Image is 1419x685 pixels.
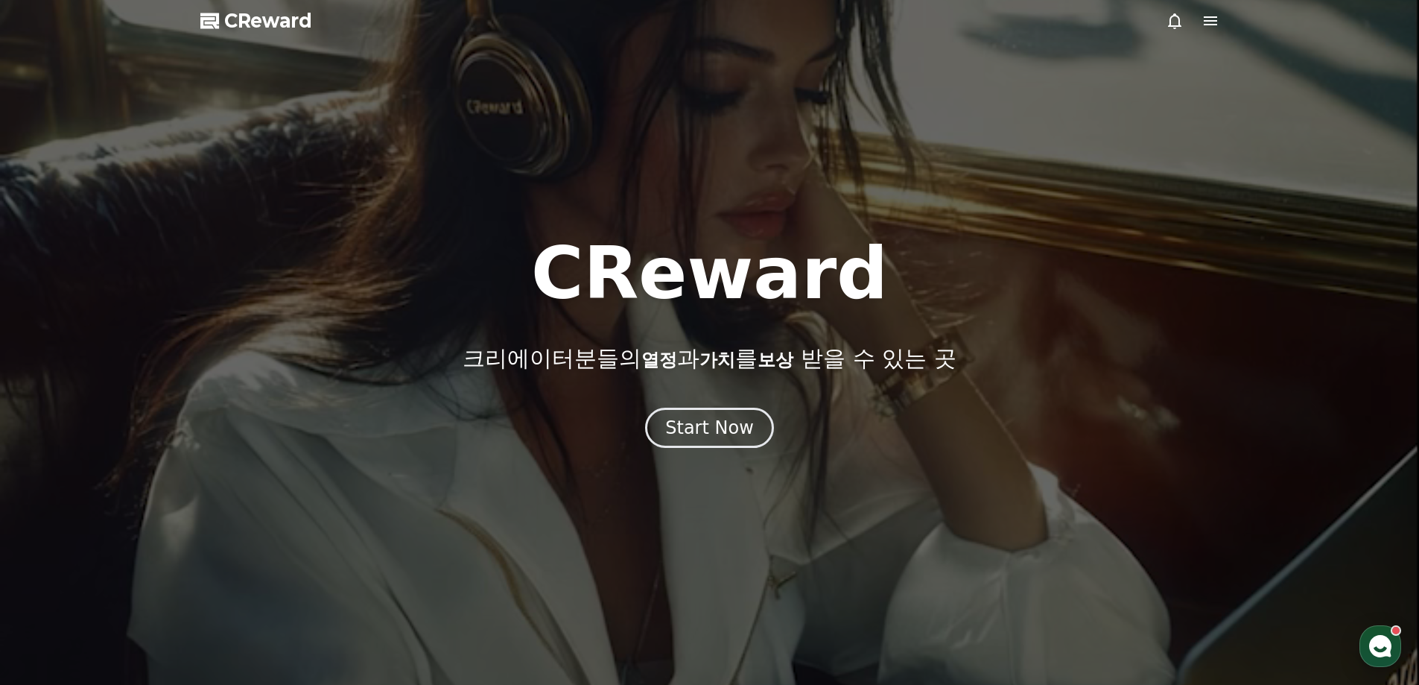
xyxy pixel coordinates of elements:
[531,238,888,309] h1: CReward
[699,350,735,370] span: 가치
[463,345,956,372] p: 크리에이터분들의 과 를 받을 수 있는 곳
[224,9,312,33] span: CReward
[645,423,774,437] a: Start Now
[641,350,677,370] span: 열정
[665,416,754,440] div: Start Now
[645,408,774,448] button: Start Now
[758,350,793,370] span: 보상
[200,9,312,33] a: CReward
